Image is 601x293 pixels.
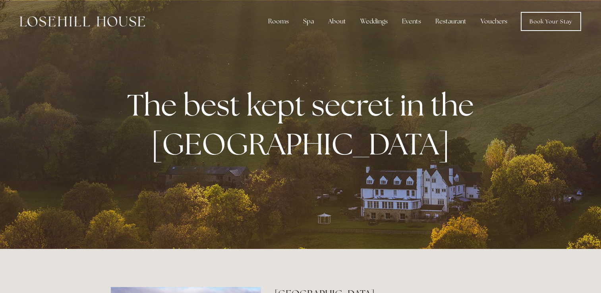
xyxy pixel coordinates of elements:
div: About [322,13,352,29]
div: Events [396,13,427,29]
a: Book Your Stay [521,12,581,31]
div: Weddings [354,13,394,29]
strong: The best kept secret in the [GEOGRAPHIC_DATA] [127,85,480,163]
div: Rooms [262,13,295,29]
div: Restaurant [429,13,473,29]
div: Spa [297,13,320,29]
img: Losehill House [20,16,145,27]
a: Vouchers [474,13,514,29]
